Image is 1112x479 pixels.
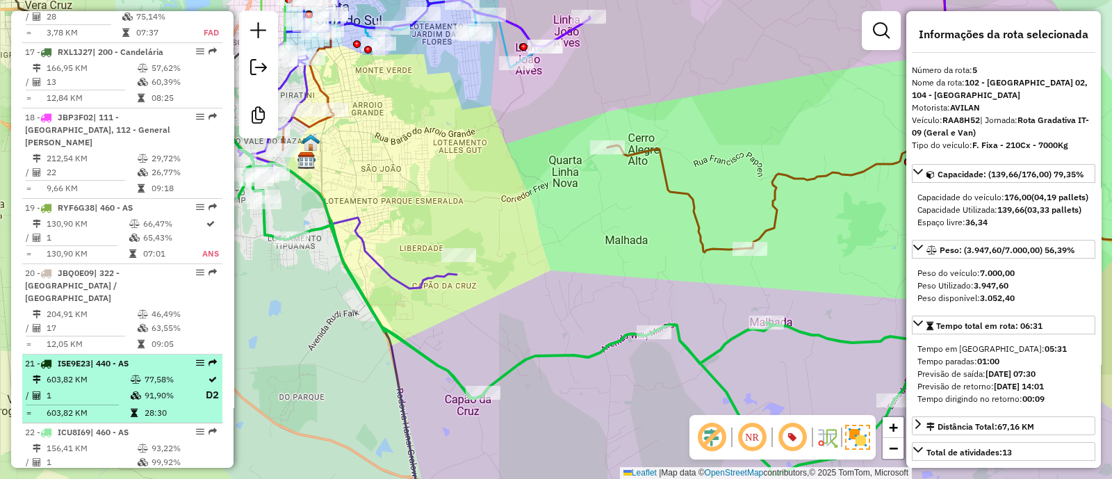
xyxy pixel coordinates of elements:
td: / [25,387,32,404]
span: Ocultar NR [735,421,769,454]
div: Espaço livre: [917,216,1090,229]
div: Previsão de saída: [917,368,1090,380]
span: Tempo total em rota: 06:31 [936,320,1042,331]
td: FAD [190,26,220,40]
div: Tempo paradas: [917,355,1090,368]
i: Tempo total em rota [138,94,145,102]
span: 21 - [25,358,129,368]
span: Capacidade: (139,66/176,00) 79,35% [938,169,1084,179]
div: Tipo do veículo: [912,139,1095,152]
td: 12,84 KM [46,91,137,105]
div: Tempo dirigindo no retorno: [917,393,1090,405]
i: % de utilização do peso [138,64,148,72]
td: 09:05 [151,337,217,351]
a: Distância Total:67,16 KM [912,416,1095,435]
span: − [889,439,898,457]
strong: 102 - [GEOGRAPHIC_DATA] 02, 104 - [GEOGRAPHIC_DATA] [912,77,1088,100]
span: | 111 - [GEOGRAPHIC_DATA], 112 - General [PERSON_NAME] [25,112,170,147]
td: 603,82 KM [46,406,130,420]
div: Capacidade Utilizada: [917,204,1090,216]
img: CDD Santa Cruz do Sul [297,152,316,170]
span: Peso: (3.947,60/7.000,00) 56,39% [940,245,1075,255]
span: Peso do veículo: [917,268,1015,278]
span: RXL1J27 [58,47,92,57]
i: % de utilização da cubagem [138,324,148,332]
span: + [889,419,898,436]
i: Distância Total [33,444,41,453]
i: % de utilização da cubagem [131,391,141,400]
strong: [DATE] 14:01 [994,381,1044,391]
strong: 7.000,00 [980,268,1015,278]
span: ISE9E23 [58,358,90,368]
i: Distância Total [33,154,41,163]
td: 13 [46,75,137,89]
a: Exportar sessão [245,54,272,85]
td: 130,90 KM [46,217,129,231]
i: % de utilização do peso [131,375,141,384]
a: Peso: (3.947,60/7.000,00) 56,39% [912,240,1095,259]
em: Opções [196,268,204,277]
div: Tempo total em rota: 06:31 [912,337,1095,411]
i: Distância Total [33,220,41,228]
a: Criar modelo [245,102,272,133]
em: Opções [196,203,204,211]
i: Total de Atividades [33,168,41,177]
strong: 5 [972,65,977,75]
em: Rota exportada [208,47,217,56]
em: Rota exportada [208,359,217,367]
span: Exibir deslocamento [695,421,728,454]
em: Rota exportada [208,268,217,277]
i: % de utilização da cubagem [129,234,140,242]
td: 12,05 KM [46,337,137,351]
strong: F. Fixa - 210Cx - 7000Kg [972,140,1068,150]
em: Opções [196,47,204,56]
td: 1 [46,455,137,469]
td: ANS [202,247,220,261]
td: 204,91 KM [46,307,137,321]
strong: 176,00 [1004,192,1031,202]
a: Tempo total em rota: 06:31 [912,316,1095,334]
td: 130,90 KM [46,247,129,261]
span: | 200 - Candelária [92,47,163,57]
td: = [25,406,32,420]
h4: Informações da rota selecionada [912,28,1095,41]
strong: (03,33 pallets) [1024,204,1081,215]
strong: (04,19 pallets) [1031,192,1088,202]
td: 77,58% [144,373,205,387]
i: Distância Total [33,310,41,318]
td: 07:01 [142,247,202,261]
span: 19 - [25,202,133,213]
td: = [25,26,32,40]
a: Nova sessão e pesquisa [245,17,272,48]
em: Opções [196,113,204,121]
td: = [25,247,32,261]
span: 67,16 KM [997,421,1034,432]
span: | [659,468,661,478]
td: 75,14% [136,10,190,24]
span: 22 - [25,427,129,437]
strong: RAA8H52 [942,115,980,125]
div: Map data © contributors,© 2025 TomTom, Microsoft [620,467,912,479]
td: / [25,75,32,89]
i: Tempo total em rota [138,340,145,348]
td: 46,49% [151,307,217,321]
td: 99,92% [151,455,217,469]
i: Total de Atividades [33,324,41,332]
i: % de utilização do peso [138,444,148,453]
em: Rota exportada [208,428,217,436]
em: Rota exportada [208,113,217,121]
div: Tempo em [GEOGRAPHIC_DATA]: [917,343,1090,355]
span: ICU8I69 [58,427,90,437]
td: 66,47% [142,217,202,231]
span: | 322 - [GEOGRAPHIC_DATA] / [GEOGRAPHIC_DATA] [25,268,120,303]
i: Rota otimizada [206,220,215,228]
div: Peso: (3.947,60/7.000,00) 56,39% [912,261,1095,310]
img: Exibir/Ocultar setores [845,425,870,450]
a: Zoom in [883,417,903,438]
div: Previsão de retorno: [917,380,1090,393]
td: 17 [46,321,137,335]
i: % de utilização da cubagem [138,78,148,86]
em: Rota exportada [208,203,217,211]
div: Distância Total: [926,421,1034,433]
div: Peso Utilizado: [917,279,1090,292]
